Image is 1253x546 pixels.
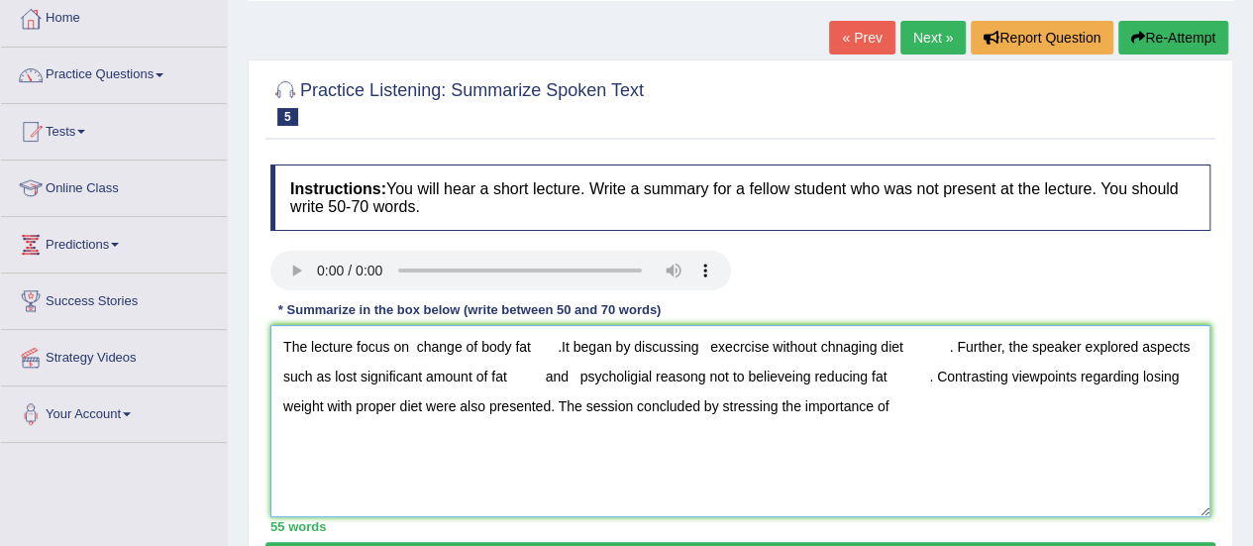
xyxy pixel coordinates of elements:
a: Success Stories [1,273,227,323]
button: Re-Attempt [1118,21,1228,55]
a: Practice Questions [1,48,227,97]
a: Predictions [1,217,227,267]
a: « Prev [829,21,894,55]
a: Next » [900,21,966,55]
span: 5 [277,108,298,126]
a: Strategy Videos [1,330,227,380]
a: Tests [1,104,227,154]
div: * Summarize in the box below (write between 50 and 70 words) [270,300,669,319]
b: Instructions: [290,180,386,197]
button: Report Question [971,21,1113,55]
h4: You will hear a short lecture. Write a summary for a fellow student who was not present at the le... [270,164,1210,231]
h2: Practice Listening: Summarize Spoken Text [270,76,644,126]
a: Your Account [1,386,227,436]
div: 55 words [270,517,1210,536]
a: Online Class [1,161,227,210]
